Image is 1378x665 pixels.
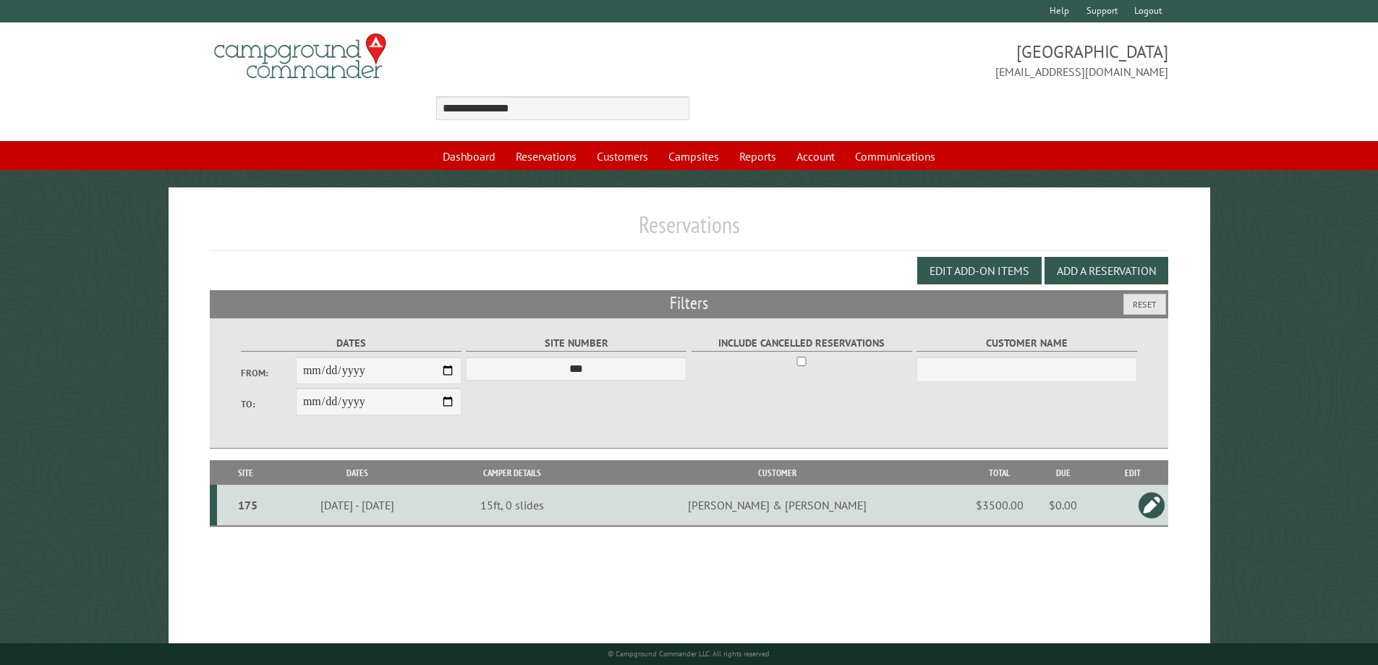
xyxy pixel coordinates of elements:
button: Reset [1123,294,1166,315]
a: Reservations [507,143,585,170]
h1: Reservations [210,211,1169,250]
label: Dates [241,335,462,352]
a: Account [788,143,843,170]
th: Customer [584,460,971,486]
a: Campsites [660,143,728,170]
td: 15ft, 0 slides [441,485,584,526]
label: From: [241,366,296,380]
span: [GEOGRAPHIC_DATA] [EMAIL_ADDRESS][DOMAIN_NAME] [689,40,1169,80]
td: $3500.00 [971,485,1029,526]
a: Customers [588,143,657,170]
td: $0.00 [1029,485,1098,526]
th: Camper Details [441,460,584,486]
th: Edit [1098,460,1169,486]
th: Total [971,460,1029,486]
a: Dashboard [434,143,504,170]
button: Add a Reservation [1045,257,1168,284]
th: Site [217,460,276,486]
button: Edit Add-on Items [917,257,1042,284]
img: Campground Commander [210,28,391,85]
a: Communications [846,143,944,170]
div: [DATE] - [DATE] [277,498,438,512]
td: [PERSON_NAME] & [PERSON_NAME] [584,485,971,526]
h2: Filters [210,290,1169,318]
label: Include Cancelled Reservations [692,335,912,352]
label: Customer Name [916,335,1137,352]
th: Dates [275,460,441,486]
div: 175 [223,498,273,512]
label: Site Number [466,335,686,352]
small: © Campground Commander LLC. All rights reserved. [608,649,771,658]
a: Reports [731,143,785,170]
th: Due [1029,460,1098,486]
label: To: [241,397,296,411]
